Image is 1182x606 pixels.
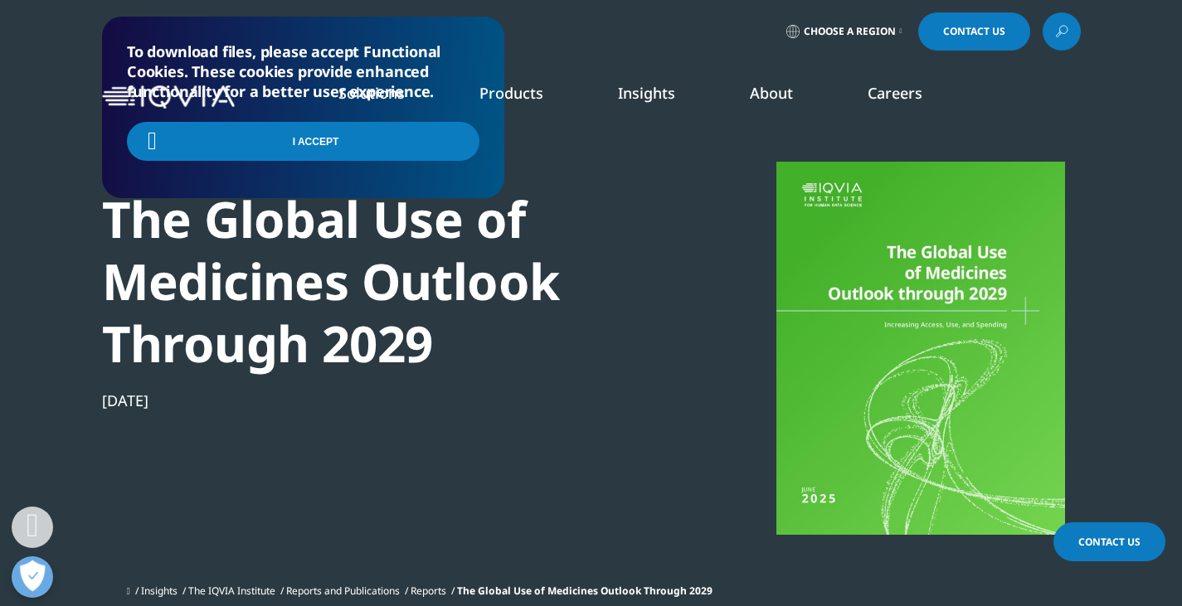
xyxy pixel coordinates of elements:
div: [DATE] [102,390,671,410]
a: Reports and Publications [286,584,400,598]
a: Contact Us [1053,522,1165,561]
a: Reports [411,584,446,598]
a: Insights [618,83,675,103]
input: I Accept [127,122,479,161]
a: Solutions [338,83,405,103]
span: Contact Us [1078,535,1141,549]
a: Products [479,83,543,103]
span: Choose a Region [804,25,896,38]
a: Contact Us [918,12,1030,51]
span: Contact Us [943,27,1005,36]
a: Insights [141,584,178,598]
div: The Global Use of Medicines Outlook Through 2029 [102,188,671,375]
img: IQVIA Healthcare Information Technology and Pharma Clinical Research Company [102,85,235,109]
a: The IQVIA Institute [188,584,275,598]
a: About [750,83,793,103]
span: The Global Use of Medicines Outlook Through 2029 [457,584,713,598]
button: Open Preferences [12,556,53,598]
nav: Primary [241,58,1081,136]
a: Careers [868,83,922,103]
